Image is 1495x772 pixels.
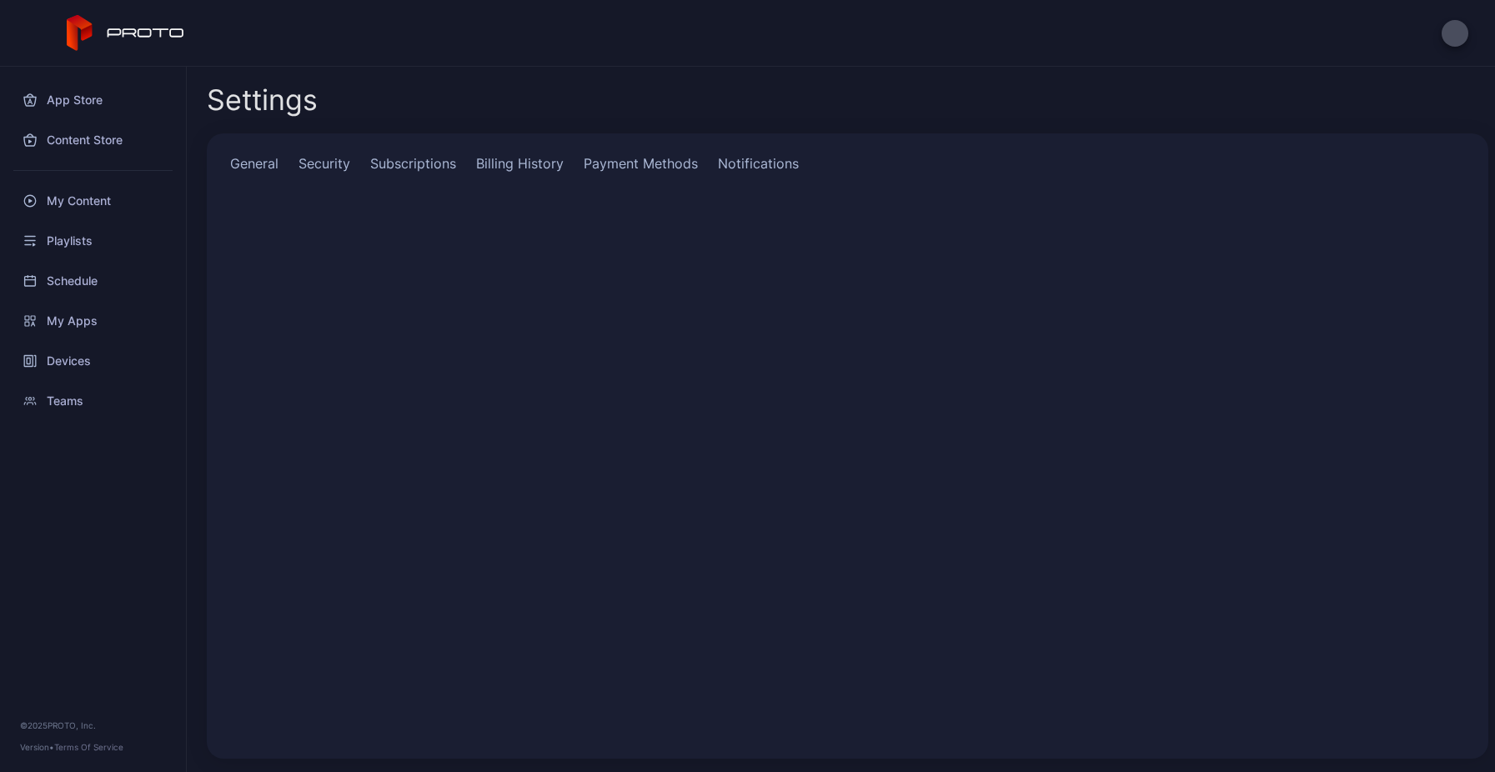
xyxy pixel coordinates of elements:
[10,221,176,261] a: Playlists
[10,181,176,221] a: My Content
[54,742,123,752] a: Terms Of Service
[10,261,176,301] a: Schedule
[20,719,166,732] div: © 2025 PROTO, Inc.
[367,153,459,187] a: Subscriptions
[715,153,802,187] a: Notifications
[10,120,176,160] a: Content Store
[10,301,176,341] a: My Apps
[20,742,54,752] span: Version •
[10,80,176,120] a: App Store
[473,153,567,187] a: Billing History
[295,153,354,187] a: Security
[207,85,318,115] h2: Settings
[10,381,176,421] a: Teams
[10,341,176,381] a: Devices
[227,153,282,187] a: General
[580,153,701,187] a: Payment Methods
